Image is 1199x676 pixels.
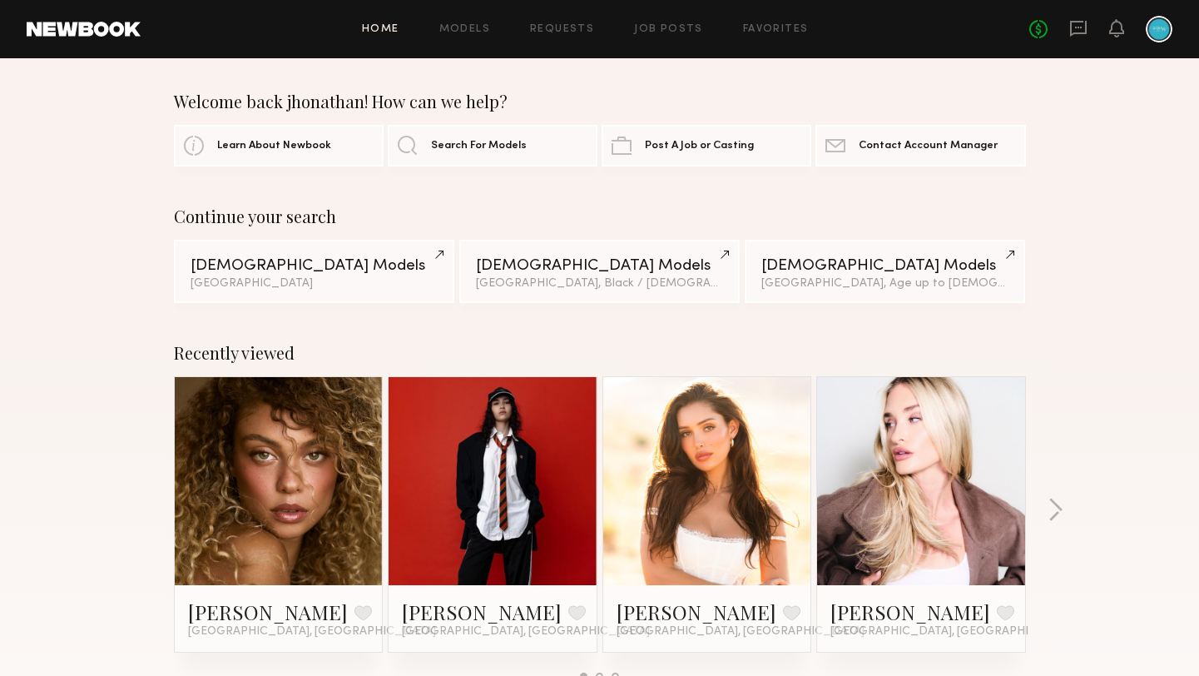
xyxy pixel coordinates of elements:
a: [PERSON_NAME] [188,599,348,625]
span: Contact Account Manager [859,141,998,152]
div: [DEMOGRAPHIC_DATA] Models [476,258,723,274]
div: [DEMOGRAPHIC_DATA] Models [761,258,1008,274]
a: [PERSON_NAME] [617,599,776,625]
a: [DEMOGRAPHIC_DATA] Models[GEOGRAPHIC_DATA] [174,240,454,303]
a: Contact Account Manager [815,125,1025,167]
div: Welcome back jhonathan! How can we help? [174,92,1026,112]
div: [GEOGRAPHIC_DATA], Black / [DEMOGRAPHIC_DATA] [476,278,723,290]
span: [GEOGRAPHIC_DATA], [GEOGRAPHIC_DATA] [188,625,436,639]
a: Favorites [743,24,809,35]
a: Post A Job or Casting [602,125,811,167]
div: [GEOGRAPHIC_DATA], Age up to [DEMOGRAPHIC_DATA]. [761,278,1008,290]
div: [DEMOGRAPHIC_DATA] Models [191,258,438,274]
div: [GEOGRAPHIC_DATA] [191,278,438,290]
span: [GEOGRAPHIC_DATA], [GEOGRAPHIC_DATA] [830,625,1078,639]
a: Home [362,24,399,35]
span: Learn About Newbook [217,141,331,152]
a: Learn About Newbook [174,125,384,167]
span: [GEOGRAPHIC_DATA], [GEOGRAPHIC_DATA] [402,625,650,639]
a: [DEMOGRAPHIC_DATA] Models[GEOGRAPHIC_DATA], Black / [DEMOGRAPHIC_DATA] [459,240,740,303]
a: Search For Models [388,125,597,167]
a: [DEMOGRAPHIC_DATA] Models[GEOGRAPHIC_DATA], Age up to [DEMOGRAPHIC_DATA]. [745,240,1025,303]
a: [PERSON_NAME] [830,599,990,625]
a: Models [439,24,490,35]
div: Continue your search [174,206,1026,226]
a: Job Posts [634,24,703,35]
a: Requests [530,24,594,35]
span: [GEOGRAPHIC_DATA], [GEOGRAPHIC_DATA] [617,625,865,639]
div: Recently viewed [174,343,1026,363]
span: Post A Job or Casting [645,141,754,152]
span: Search For Models [431,141,527,152]
a: [PERSON_NAME] [402,599,562,625]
